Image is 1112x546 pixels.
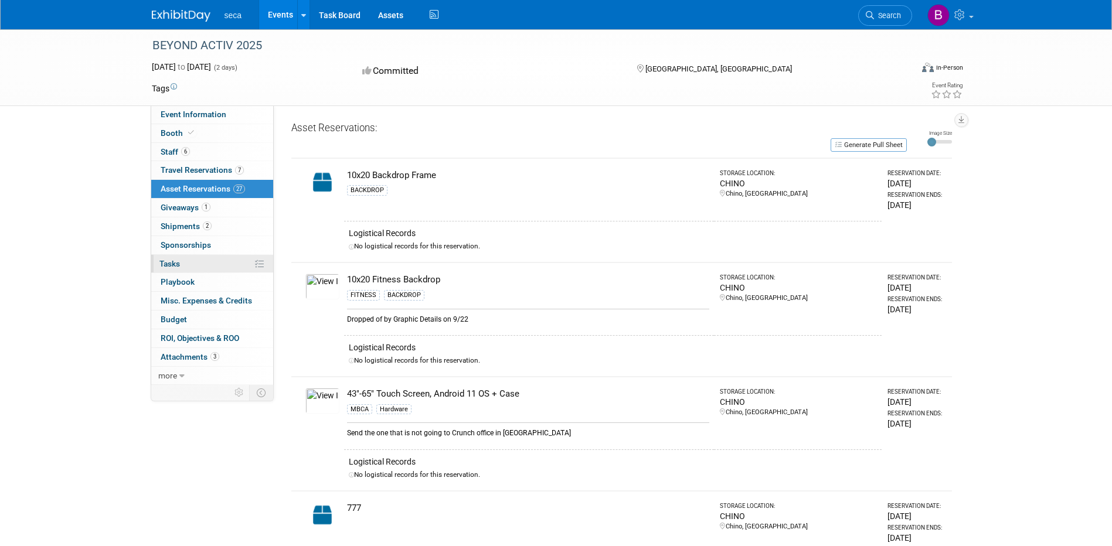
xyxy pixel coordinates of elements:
div: [DATE] [887,396,947,408]
span: Shipments [161,221,212,231]
span: Asset Reservations [161,184,245,193]
span: Event Information [161,110,226,119]
span: 3 [210,352,219,361]
td: Personalize Event Tab Strip [229,385,250,400]
div: Reservation Ends: [887,524,947,532]
div: [DATE] [887,178,947,189]
span: Tasks [159,259,180,268]
span: 7 [235,166,244,175]
div: [DATE] [887,418,947,429]
div: CHINO [720,178,878,189]
div: Asset Reservations: [291,121,901,137]
div: 10x20 Backdrop Frame [347,169,709,182]
div: Chino, [GEOGRAPHIC_DATA] [720,522,878,531]
div: No logistical records for this reservation. [349,356,878,366]
td: Toggle Event Tabs [249,385,273,400]
div: [DATE] [887,199,947,211]
div: CHINO [720,396,878,408]
div: [DATE] [887,510,947,522]
span: 2 [203,221,212,230]
span: Travel Reservations [161,165,244,175]
img: Capital-Asset-Icon-2.png [305,169,339,195]
span: Budget [161,315,187,324]
a: more [151,367,273,385]
span: Playbook [161,277,195,286]
span: [GEOGRAPHIC_DATA], [GEOGRAPHIC_DATA] [645,64,792,73]
div: Chino, [GEOGRAPHIC_DATA] [720,294,878,303]
div: Storage Location: [720,388,878,396]
span: Attachments [161,352,219,361]
div: Reservation Date: [887,388,947,396]
a: Budget [151,310,273,329]
span: more [158,371,177,380]
span: 1 [202,203,210,211]
span: [DATE] [DATE] [152,62,211,71]
span: Sponsorships [161,240,211,250]
span: 27 [233,185,245,193]
div: Chino, [GEOGRAPHIC_DATA] [720,189,878,199]
div: Event Format [843,61,964,79]
a: Event Information [151,105,273,124]
div: MBCA [347,404,372,415]
a: Tasks [151,255,273,273]
div: Committed [359,61,618,81]
div: 43"-65" Touch Screen, Android 11 OS + Case [347,388,709,400]
div: Reservation Date: [887,169,947,178]
div: Chino, [GEOGRAPHIC_DATA] [720,408,878,417]
img: Bob Surface [927,4,950,26]
img: View Images [305,388,339,414]
span: (2 days) [213,64,237,71]
div: Logistical Records [349,342,878,353]
a: Asset Reservations27 [151,180,273,198]
div: CHINO [720,510,878,522]
i: Booth reservation complete [188,129,194,136]
div: BEYOND ACTIV 2025 [148,35,895,56]
a: Misc. Expenses & Credits [151,292,273,310]
div: Dropped of by Graphic Details on 9/22 [347,309,709,325]
a: ROI, Objectives & ROO [151,329,273,347]
span: Misc. Expenses & Credits [161,296,252,305]
div: Send the one that is not going to Crunch office in [GEOGRAPHIC_DATA] [347,422,709,438]
img: Capital-Asset-Icon-2.png [305,502,339,528]
div: No logistical records for this reservation. [349,470,878,480]
a: Shipments2 [151,217,273,236]
div: Storage Location: [720,502,878,510]
span: seca [225,11,242,20]
div: Storage Location: [720,274,878,282]
span: Booth [161,128,196,138]
div: Storage Location: [720,169,878,178]
div: Logistical Records [349,456,878,467]
td: Tags [152,83,177,94]
div: Event Rating [931,83,963,88]
div: Reservation Date: [887,502,947,510]
span: Search [874,11,901,20]
img: Format-Inperson.png [922,63,934,72]
div: Reservation Ends: [887,409,947,418]
a: Booth [151,124,273,142]
div: [DATE] [887,303,947,315]
a: Travel Reservations7 [151,161,273,179]
button: Generate Pull Sheet [831,138,907,152]
div: Reservation Ends: [887,295,947,303]
a: Attachments3 [151,348,273,366]
div: BACKDROP [347,185,387,196]
div: Hardware [376,404,412,415]
div: 777 [347,502,709,514]
div: FITNESS [347,290,380,301]
a: Staff6 [151,143,273,161]
div: Reservation Ends: [887,191,947,199]
span: 6 [181,147,190,156]
span: Giveaways [161,203,210,212]
div: Logistical Records [349,227,878,239]
div: Reservation Date: [887,274,947,282]
div: [DATE] [887,532,947,544]
div: [DATE] [887,282,947,294]
div: 10x20 Fitness Backdrop [347,274,709,286]
span: Staff [161,147,190,156]
div: In-Person [936,63,963,72]
div: BACKDROP [384,290,424,301]
span: to [176,62,187,71]
a: Playbook [151,273,273,291]
div: Image Size [927,129,952,136]
img: View Images [305,274,339,299]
